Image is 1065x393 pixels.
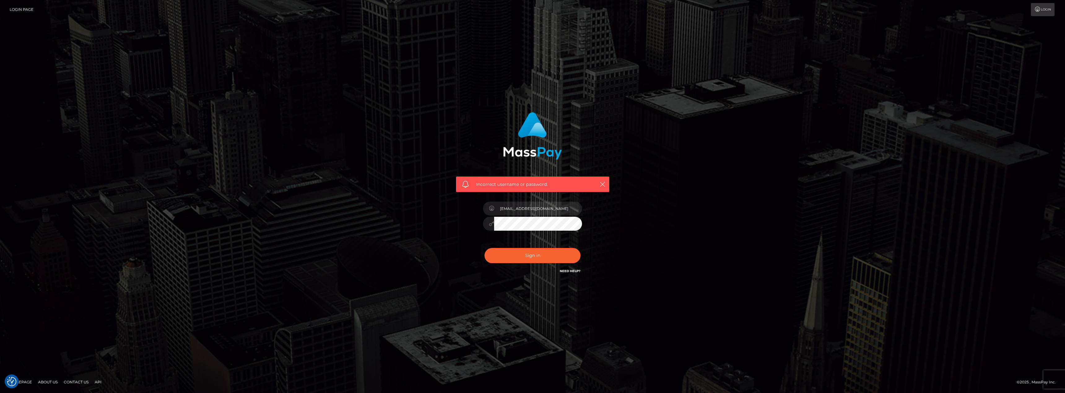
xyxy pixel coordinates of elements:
[10,3,33,16] a: Login Page
[7,377,16,386] img: Revisit consent button
[36,377,60,387] a: About Us
[92,377,104,387] a: API
[61,377,91,387] a: Contact Us
[7,377,16,386] button: Consent Preferences
[503,112,562,160] img: MassPay Login
[494,202,582,216] input: Username...
[560,269,580,273] a: Need Help?
[1017,379,1060,386] div: © 2025 , MassPay Inc.
[476,181,589,188] span: Incorrect username or password.
[1031,3,1054,16] a: Login
[485,248,580,263] button: Sign in
[7,377,34,387] a: Homepage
